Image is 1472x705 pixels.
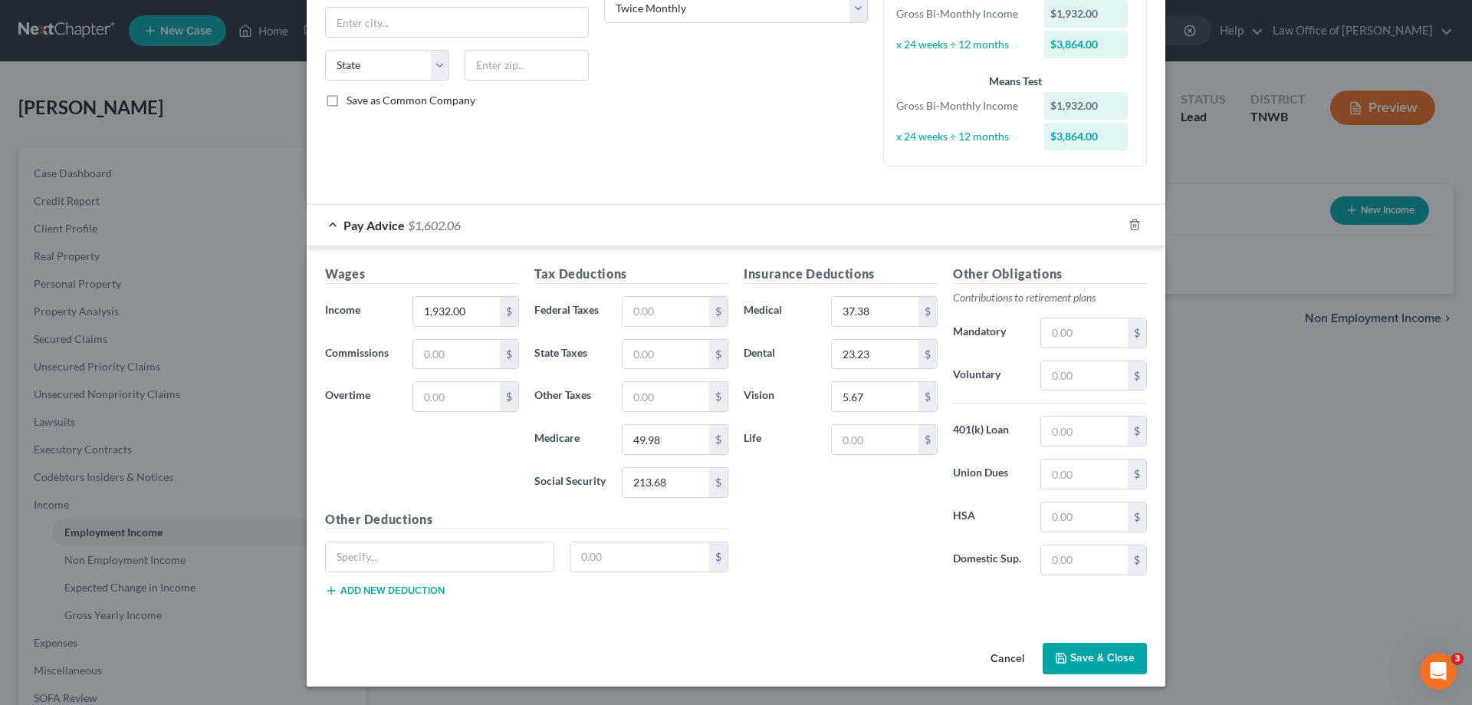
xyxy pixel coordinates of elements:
button: Save & Close [1043,643,1147,675]
div: $ [1128,318,1146,348]
input: Enter zip... [465,50,589,81]
input: Enter city... [326,8,588,37]
input: 0.00 [832,297,918,326]
input: Specify... [326,542,554,572]
div: $ [500,340,518,369]
label: Mandatory [945,318,1033,348]
label: Social Security [527,467,614,498]
div: x 24 weeks ÷ 12 months [889,37,1037,52]
input: 0.00 [1041,417,1128,446]
label: Union Dues [945,459,1033,489]
span: 3 [1451,653,1464,665]
input: 0.00 [570,542,710,572]
div: $ [709,468,728,497]
iframe: Intercom live chat [1420,653,1457,690]
input: 0.00 [413,340,500,369]
label: Dental [736,339,823,370]
h5: Wages [325,265,519,284]
label: Medicare [527,424,614,455]
input: 0.00 [1041,318,1128,348]
div: $ [918,425,937,454]
label: State Taxes [527,339,614,370]
h5: Tax Deductions [534,265,728,284]
span: Income [325,303,360,316]
p: Contributions to retirement plans [953,290,1147,305]
label: Life [736,424,823,455]
label: Federal Taxes [527,296,614,327]
div: $ [918,340,937,369]
label: Vision [736,381,823,412]
div: $1,932.00 [1044,92,1129,120]
div: Gross Bi-Monthly Income [889,6,1037,21]
div: $ [918,297,937,326]
div: $ [709,425,728,454]
button: Cancel [978,644,1037,675]
div: $3,864.00 [1044,123,1129,150]
label: HSA [945,502,1033,532]
input: 0.00 [832,340,918,369]
div: Means Test [896,74,1134,89]
div: $ [1128,502,1146,532]
div: $ [1128,545,1146,575]
input: 0.00 [1041,460,1128,489]
button: Add new deduction [325,585,445,597]
input: 0.00 [1041,545,1128,575]
div: $ [500,382,518,411]
div: $ [918,382,937,411]
input: 0.00 [413,297,500,326]
div: $ [709,542,728,572]
div: $ [1128,460,1146,489]
input: 0.00 [623,425,709,454]
input: 0.00 [623,297,709,326]
input: 0.00 [623,468,709,497]
input: 0.00 [832,382,918,411]
span: Save as Common Company [347,94,475,107]
h5: Other Deductions [325,510,728,529]
label: Voluntary [945,361,1033,391]
div: x 24 weeks ÷ 12 months [889,129,1037,144]
input: 0.00 [832,425,918,454]
div: $ [709,382,728,411]
input: 0.00 [623,340,709,369]
h5: Other Obligations [953,265,1147,284]
input: 0.00 [1041,361,1128,390]
label: Medical [736,296,823,327]
label: 401(k) Loan [945,416,1033,446]
span: $1,602.06 [408,218,461,232]
input: 0.00 [1041,502,1128,532]
div: $ [1128,417,1146,446]
input: 0.00 [623,382,709,411]
div: $ [709,340,728,369]
label: Other Taxes [527,381,614,412]
h5: Insurance Deductions [744,265,938,284]
label: Domestic Sup. [945,545,1033,575]
label: Overtime [317,381,405,412]
span: Pay Advice [343,218,405,232]
div: $ [500,297,518,326]
div: $ [1128,361,1146,390]
label: Commissions [317,339,405,370]
div: $3,864.00 [1044,31,1129,58]
div: Gross Bi-Monthly Income [889,98,1037,114]
input: 0.00 [413,382,500,411]
div: $ [709,297,728,326]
